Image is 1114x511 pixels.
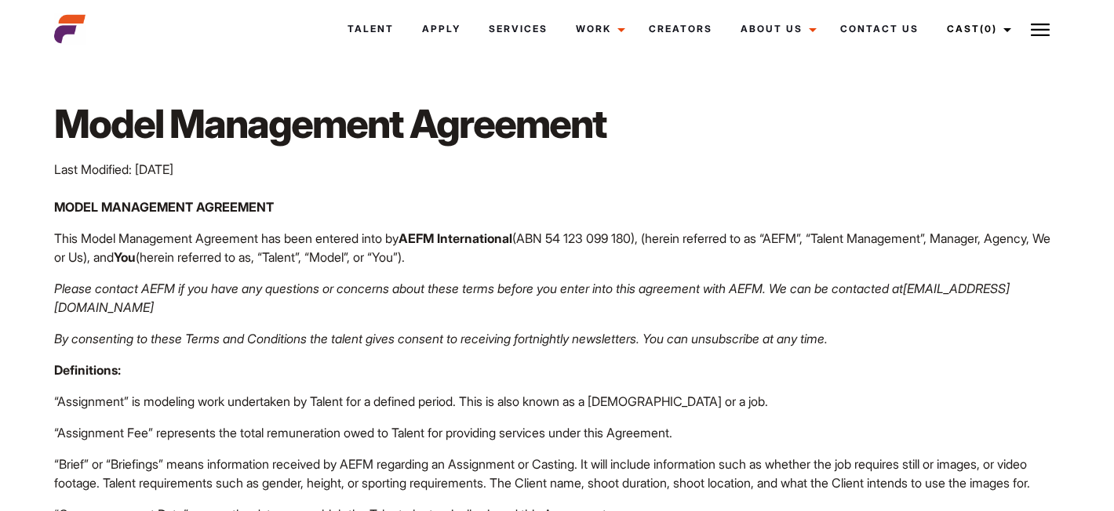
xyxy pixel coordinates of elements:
[333,8,408,50] a: Talent
[54,230,1050,265] span: (ABN 54 123 099 180), (herein referred to as “AEFM”, “Talent Management”, Manager, Agency, We or ...
[54,13,86,45] img: cropped-aefm-brand-fav-22-square.png
[54,230,399,246] span: This Model Management Agreement has been entered into by
[826,8,933,50] a: Contact Us
[933,8,1021,50] a: Cast(0)
[54,281,1010,315] span: [EMAIL_ADDRESS][DOMAIN_NAME]
[54,331,828,346] span: By consenting to these Terms and Conditions the talent gives consent to receiving fortnightly new...
[399,230,512,246] b: AEFM International
[54,100,1060,147] h1: Model Management Agreement
[114,249,136,265] b: You
[635,8,726,50] a: Creators
[980,23,997,34] span: (0)
[54,456,1030,491] span: “Brief” or “Briefings” means information received by AEFM regarding an Assignment or Casting. It ...
[475,8,562,50] a: Services
[54,362,121,378] b: Definitions:
[54,160,1060,179] p: Last Modified: [DATE]
[54,425,672,440] span: “Assignment Fee” represents the total remuneration owed to Talent for providing services under th...
[562,8,635,50] a: Work
[54,199,274,215] b: MODEL MANAGEMENT AGREEMENT
[136,249,405,265] span: (herein referred to as, “Talent”, “Model”, or “You”).
[54,281,903,296] span: Please contact AEFM if you have any questions or concerns about these terms before you enter into...
[54,393,768,409] span: “Assignment” is modeling work undertaken by Talent for a defined period. This is also known as a ...
[1031,20,1050,39] img: Burger icon
[726,8,826,50] a: About Us
[408,8,475,50] a: Apply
